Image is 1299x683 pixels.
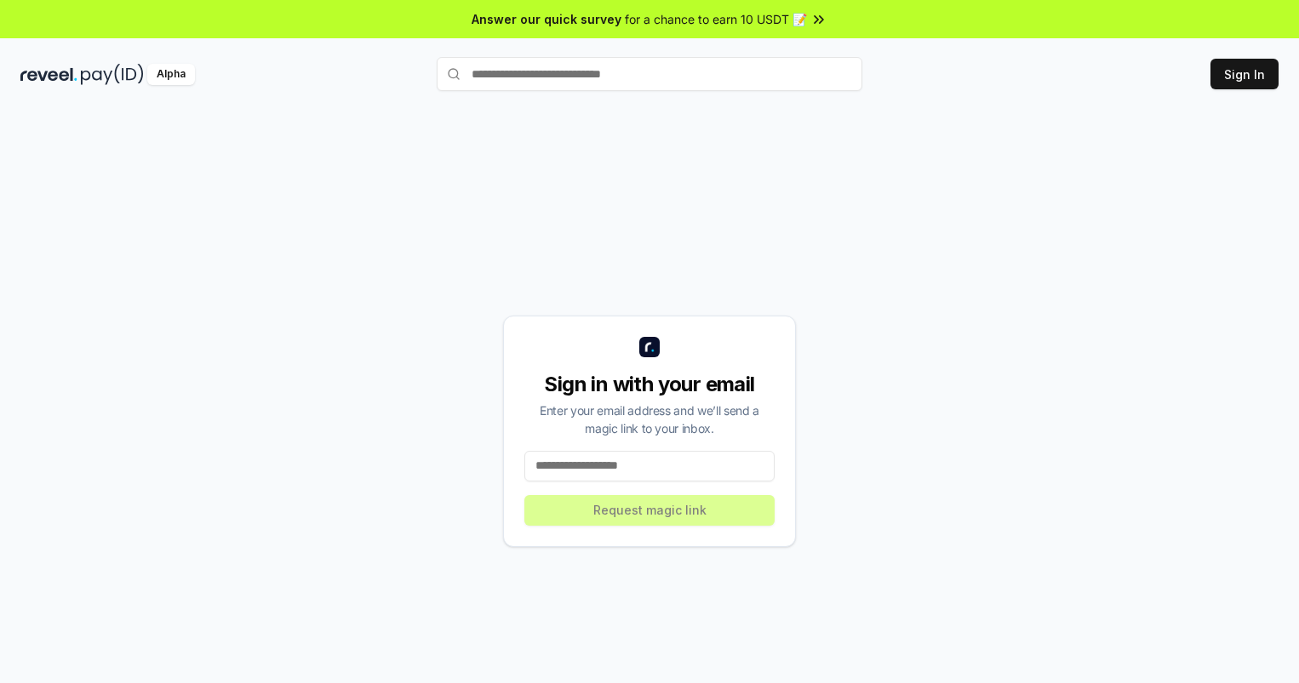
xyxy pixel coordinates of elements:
img: reveel_dark [20,64,77,85]
img: pay_id [81,64,144,85]
img: logo_small [639,337,660,357]
span: Answer our quick survey [472,10,621,28]
div: Sign in with your email [524,371,775,398]
div: Alpha [147,64,195,85]
button: Sign In [1210,59,1279,89]
div: Enter your email address and we’ll send a magic link to your inbox. [524,401,775,437]
span: for a chance to earn 10 USDT 📝 [625,10,807,28]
